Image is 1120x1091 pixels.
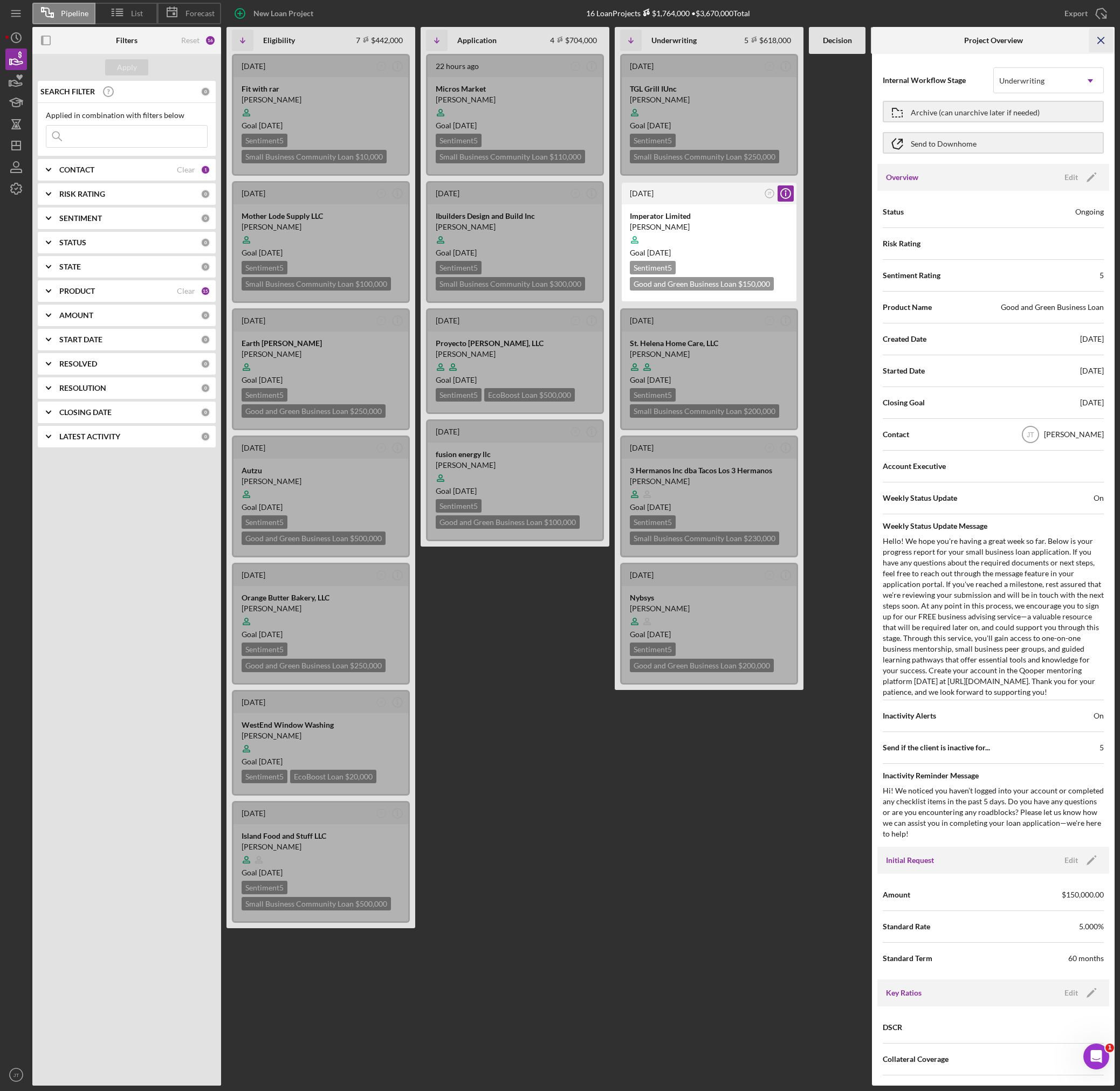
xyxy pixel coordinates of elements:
[169,4,189,25] button: Home
[883,1054,949,1065] span: Collateral Coverage
[620,181,798,303] a: [DATE]JTImperator Limited[PERSON_NAME]Goal [DATE]Sentiment5Good and Green Business Loan $150,000
[1100,270,1104,281] div: 5
[883,770,1104,781] span: Inactivity Reminder Message
[883,132,1104,154] button: Send to Downhome
[253,3,313,24] div: New Loan Project
[201,87,210,96] div: 0
[1062,889,1104,900] span: $150,000.00
[1068,953,1104,964] div: 60 months
[13,1072,19,1078] text: JT
[9,68,207,111] div: Operator says…
[9,136,207,161] div: Allison says…
[762,59,777,74] button: JT
[630,211,788,222] div: Imperator Limited
[9,10,207,69] div: Jaron says…
[573,319,577,322] text: JT
[883,302,932,313] span: Product Name
[883,521,1104,531] span: Weekly Status Update Message
[1105,1044,1114,1052] span: 1
[17,194,168,300] div: Thank you for reaching out! I'm sorry you are experiencing some issues. Do you have a screenshot ...
[1058,169,1101,185] button: Edit
[59,165,94,174] b: CONTACT
[379,811,383,815] text: JT
[46,111,208,120] div: Applied in combination with filters below
[17,75,168,96] div: One of our teammates will reply as soon as they can.
[105,59,148,75] button: Apply
[263,36,295,45] b: Eligibility
[34,139,195,148] div: was added to the conversation
[232,436,410,557] a: [DATE]JTAutzu[PERSON_NAME]Goal [DATE]Sentiment5Good and Green Business Loan $500,000
[883,206,904,217] span: Status
[374,441,389,455] button: JT
[883,921,930,932] span: Standard Rate
[883,365,925,376] span: Started Date
[52,5,122,13] h1: [PERSON_NAME]
[762,187,777,201] button: JT
[232,563,410,685] a: [DATE]JTOrange Butter Bakery, LLC[PERSON_NAME]Goal [DATE]Sentiment5Good and Green Business Loan $...
[59,287,95,295] b: PRODUCT
[356,36,403,45] div: 7 $442,000
[620,54,798,176] a: [DATE]JTTGL Grill IUnc[PERSON_NAME]Goal [DATE]Sentiment5Small Business Community Loan $250,000
[762,441,777,455] button: JT
[762,314,777,328] button: JT
[177,287,195,295] div: Clear
[1080,397,1104,408] div: [DATE]
[568,59,583,74] button: JT
[116,36,138,45] b: Filters
[374,695,389,710] button: JT
[374,806,389,821] button: JT
[374,187,389,201] button: JT
[34,344,43,353] button: Gif picker
[17,315,168,326] div: [PERSON_NAME]
[46,114,184,123] div: joined the conversation
[1064,169,1078,185] div: Edit
[911,133,977,153] div: Send to Downhome
[20,138,31,149] div: Profile image for undefined
[641,9,690,18] div: $1,764,000
[883,1022,902,1033] span: DSCR
[1083,1044,1109,1069] iframe: Intercom live chat
[185,9,215,18] span: Forecast
[767,191,771,195] text: JT
[232,181,410,303] a: [DATE]JTMother Lode Supply LLC[PERSON_NAME]Goal [DATE]Sentiment5Small Business Community Loan $10...
[9,322,207,340] textarea: Message…
[568,314,583,328] button: JT
[883,334,926,344] span: Created Date
[17,305,168,316] div: Best,
[9,161,207,352] div: Allison says…
[51,344,60,353] button: Upload attachment
[17,168,168,189] div: Hi [PERSON_NAME] and [PERSON_NAME],
[883,101,1104,122] button: Archive (can unarchive later if needed)
[201,432,210,441] div: 0
[59,384,106,392] b: RESOLUTION
[426,419,604,541] a: [DATE]JTfusion energy llc[PERSON_NAME]Goal [DATE]Sentiment5Good and Green Business Loan $100,000
[1027,431,1034,439] text: JT
[568,187,583,201] button: JT
[59,335,102,344] b: START DATE
[886,172,918,183] h3: Overview
[117,59,137,75] div: Apply
[201,335,210,344] div: 0
[46,115,107,122] b: [PERSON_NAME]
[201,189,210,199] div: 0
[620,308,798,430] a: [DATE]JTSt. Helena Home Care, LLC[PERSON_NAME]Goal [DATE]Sentiment5Small Business Community Loan ...
[457,36,497,45] b: Application
[39,10,207,60] div: and the entirety of the PCV lending team for the SEDI form issue.
[379,700,383,704] text: JT
[201,238,210,247] div: 0
[59,408,112,417] b: CLOSING DATE
[767,446,771,450] text: JT
[886,988,922,998] h3: Key Ratios
[1100,742,1104,753] div: 5
[1094,493,1104,503] span: On
[68,344,77,353] button: Start recording
[550,36,597,45] div: 4 $704,000
[883,429,909,440] span: Contact
[1058,985,1101,1001] button: Edit
[1064,3,1088,24] div: Export
[767,573,771,577] text: JT
[620,563,798,685] a: [DATE]JTNybsys[PERSON_NAME]Goal [DATE]Sentiment5Good and Green Business Loan $200,000
[40,87,95,96] b: SEARCH FILTER
[647,248,671,257] time: 09/07/2025
[883,493,957,503] span: Weekly Status Update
